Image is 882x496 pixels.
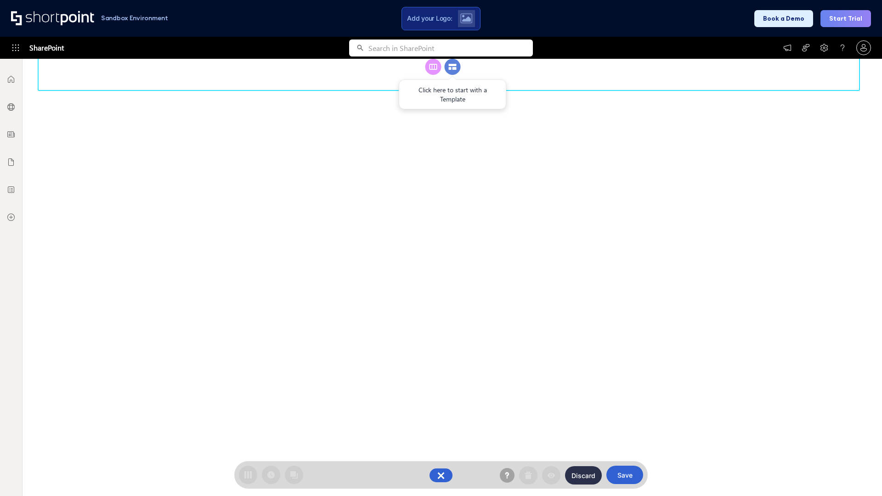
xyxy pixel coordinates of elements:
button: Book a Demo [754,10,813,27]
h1: Sandbox Environment [101,16,168,21]
button: Save [606,466,643,484]
span: SharePoint [29,37,64,59]
button: Discard [565,466,602,485]
img: Upload logo [460,13,472,23]
span: Add your Logo: [407,14,452,23]
input: Search in SharePoint [368,39,533,56]
button: Start Trial [820,10,871,27]
iframe: Chat Widget [836,452,882,496]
